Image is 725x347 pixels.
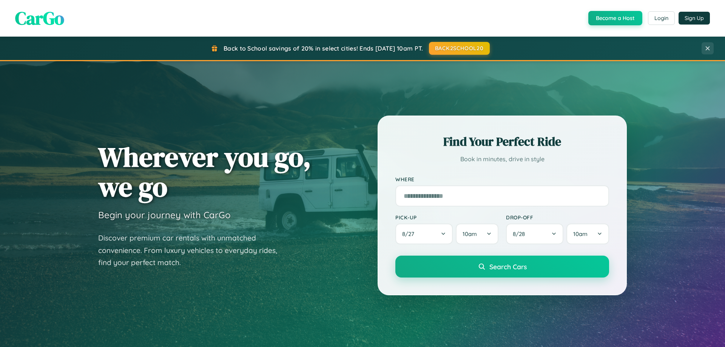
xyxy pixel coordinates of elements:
span: CarGo [15,6,64,31]
button: 10am [566,224,609,244]
span: Search Cars [489,262,527,271]
span: 8 / 27 [402,230,418,238]
label: Drop-off [506,214,609,221]
span: 8 / 28 [513,230,529,238]
span: 10am [463,230,477,238]
label: Where [395,176,609,182]
h3: Begin your journey with CarGo [98,209,231,221]
button: 10am [456,224,498,244]
button: Search Cars [395,256,609,278]
p: Discover premium car rentals with unmatched convenience. From luxury vehicles to everyday rides, ... [98,232,287,269]
button: 8/28 [506,224,563,244]
button: 8/27 [395,224,453,244]
span: Back to School savings of 20% in select cities! Ends [DATE] 10am PT. [224,45,423,52]
button: BACK2SCHOOL20 [429,42,490,55]
label: Pick-up [395,214,498,221]
button: Become a Host [588,11,642,25]
button: Login [648,11,675,25]
p: Book in minutes, drive in style [395,154,609,165]
button: Sign Up [679,12,710,25]
span: 10am [573,230,588,238]
h1: Wherever you go, we go [98,142,311,202]
h2: Find Your Perfect Ride [395,133,609,150]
